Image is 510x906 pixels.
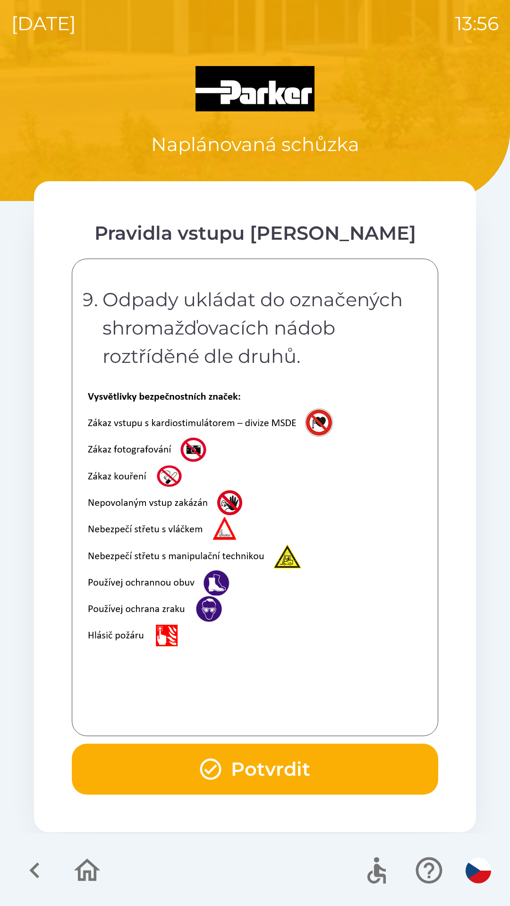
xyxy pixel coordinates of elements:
[11,9,76,38] p: [DATE]
[102,285,413,370] p: Odpady ukládat do označených shromažďovacích nádob roztříděné dle druhů.
[72,219,438,247] div: Pravidla vstupu [PERSON_NAME]
[72,744,438,795] button: Potvrdit
[84,389,352,651] img: zCDwY4lUhyYAAAAASUVORK5CYII=
[151,130,359,159] p: Naplánovaná schůzka
[455,9,499,38] p: 13:56
[466,858,491,883] img: cs flag
[34,66,476,111] img: Logo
